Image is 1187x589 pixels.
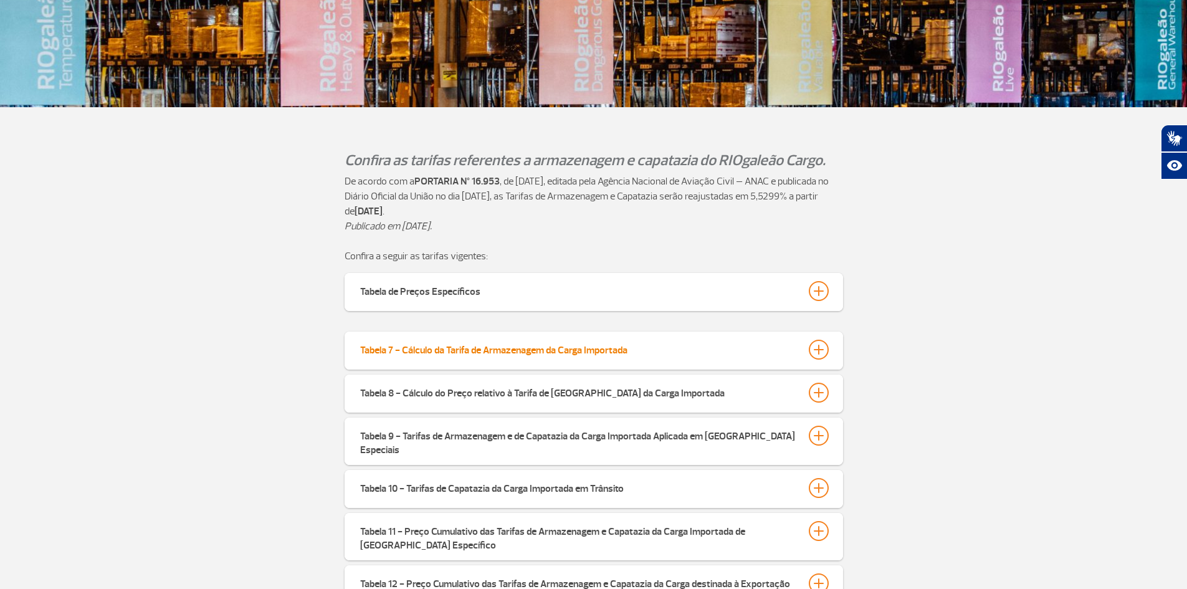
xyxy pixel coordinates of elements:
[360,477,828,499] button: Tabela 10 - Tarifas de Capatazia da Carga Importada em Trânsito
[345,220,432,232] em: Publicado em [DATE].
[360,382,828,403] button: Tabela 8 - Cálculo do Preço relativo à Tarifa de [GEOGRAPHIC_DATA] da Carga Importada
[360,280,828,302] button: Tabela de Preços Específicos
[360,521,796,552] div: Tabela 11 - Preço Cumulativo das Tarifas de Armazenagem e Capatazia da Carga Importada de [GEOGRA...
[360,281,480,299] div: Tabela de Preços Específicos
[345,174,843,219] p: De acordo com a , de [DATE], editada pela Agência Nacional de Aviação Civil – ANAC e publicada no...
[414,175,500,188] strong: PORTARIA Nº 16.953
[360,520,828,553] button: Tabela 11 - Preço Cumulativo das Tarifas de Armazenagem e Capatazia da Carga Importada de [GEOGRA...
[360,339,828,360] button: Tabela 7 - Cálculo da Tarifa de Armazenagem da Carga Importada
[360,425,828,457] button: Tabela 9 - Tarifas de Armazenagem e de Capatazia da Carga Importada Aplicada em [GEOGRAPHIC_DATA]...
[345,150,843,171] p: Confira as tarifas referentes a armazenagem e capatazia do RIOgaleão Cargo.
[360,383,725,400] div: Tabela 8 - Cálculo do Preço relativo à Tarifa de [GEOGRAPHIC_DATA] da Carga Importada
[360,426,796,457] div: Tabela 9 - Tarifas de Armazenagem e de Capatazia da Carga Importada Aplicada em [GEOGRAPHIC_DATA]...
[355,205,383,218] strong: [DATE]
[1161,152,1187,180] button: Abrir recursos assistivos.
[1161,125,1187,152] button: Abrir tradutor de língua de sinais.
[345,249,843,264] p: Confira a seguir as tarifas vigentes:
[360,340,627,357] div: Tabela 7 - Cálculo da Tarifa de Armazenagem da Carga Importada
[360,478,624,496] div: Tabela 10 - Tarifas de Capatazia da Carga Importada em Trânsito
[1161,125,1187,180] div: Plugin de acessibilidade da Hand Talk.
